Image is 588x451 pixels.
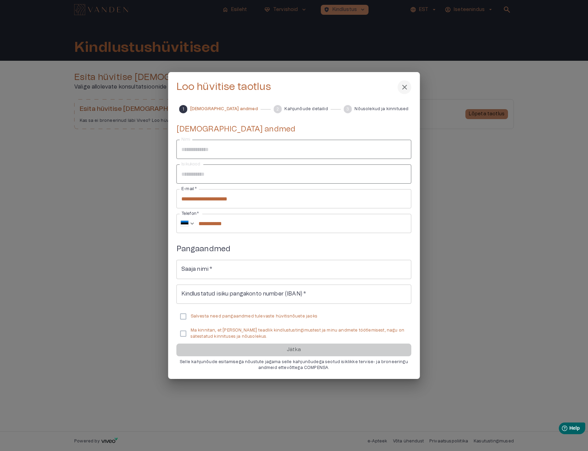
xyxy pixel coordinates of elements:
button: sulge menüü [398,80,411,94]
p: Ma kinnitan, et [PERSON_NAME] teadlik kindlustustingimustest ja minu andmete töötlemisest, nagu o... [191,327,406,339]
label: Nimi [181,137,191,142]
label: Telefon [181,211,199,217]
span: close [400,83,409,91]
span: [DEMOGRAPHIC_DATA] andmed [190,106,258,112]
label: E-mail [181,186,197,192]
text: 2 [276,107,279,111]
text: 3 [346,107,349,111]
h3: Loo hüvitise taotlus [177,81,271,93]
iframe: Help widget launcher [534,420,588,439]
h5: Pangaandmed [177,244,411,254]
text: 1 [182,107,184,111]
span: Kahjunõude detailid [284,106,328,112]
span: Nõusolekud ja kinnitused [354,106,408,112]
p: Salvesta need pangaandmed tulevaste hüvitisnõuete jaoks [191,313,317,319]
h5: [DEMOGRAPHIC_DATA] andmed [177,124,411,134]
label: Isikukood [181,161,200,167]
img: ee [181,220,189,227]
p: Selle kahjunõude esitamisega nõustute jagama selle kahjunõudega seotud isiklikke tervise- ja bron... [177,359,411,371]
